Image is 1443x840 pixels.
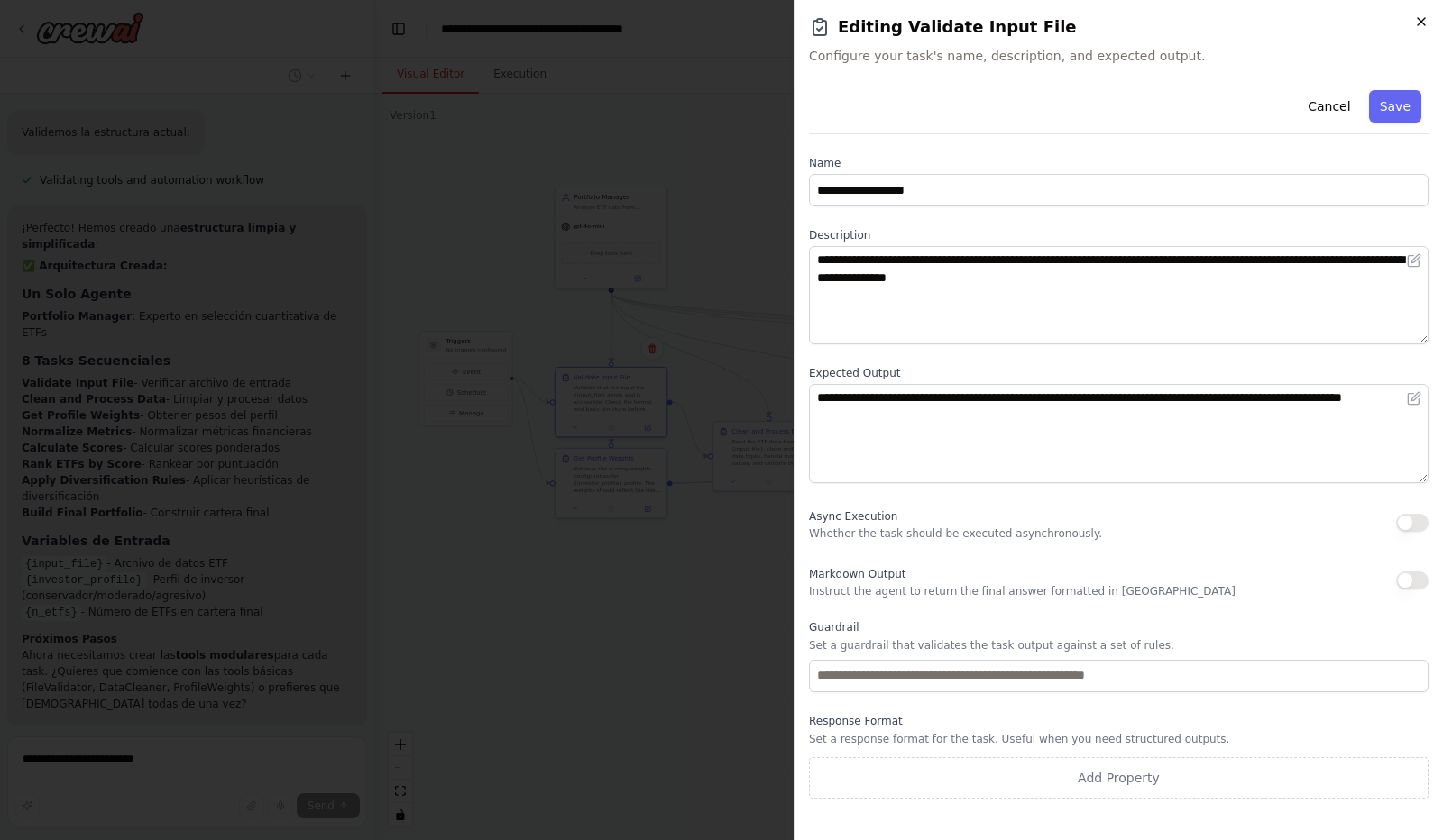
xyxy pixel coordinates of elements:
button: Open in editor [1403,250,1425,271]
button: Open in editor [1403,388,1425,409]
label: Description [809,228,1429,242]
button: Save [1369,90,1421,123]
p: Whether the task should be executed asynchronously. [809,526,1102,541]
button: Cancel [1297,90,1361,123]
p: Instruct the agent to return the final answer formatted in [GEOGRAPHIC_DATA] [809,584,1236,598]
p: Set a guardrail that validates the task output against a set of rules. [809,638,1429,653]
span: Markdown Output [809,568,905,580]
p: Set a response format for the task. Useful when you need structured outputs. [809,732,1429,746]
label: Expected Output [809,366,1429,380]
label: Name [809,156,1429,170]
label: Guardrail [809,620,1429,635]
h2: Editing Validate Input File [809,14,1429,40]
span: Configure your task's name, description, and expected output. [809,47,1429,65]
label: Response Format [809,714,1429,728]
button: Add Property [809,757,1429,799]
span: Async Execution [809,510,897,523]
